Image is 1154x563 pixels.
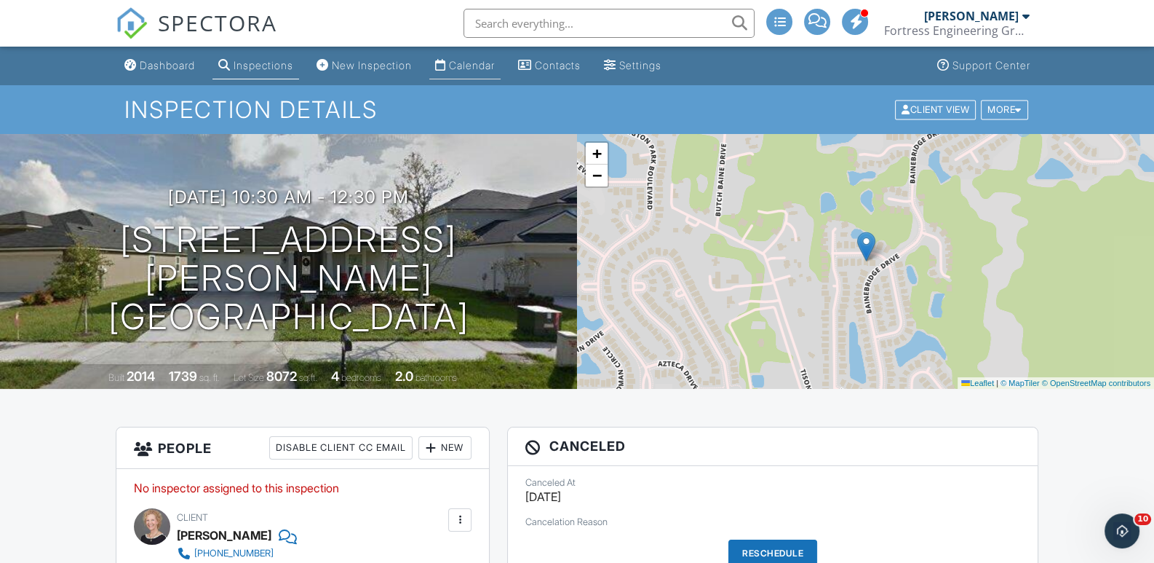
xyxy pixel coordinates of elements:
div: Calendar [449,59,495,71]
img: The Best Home Inspection Software - Spectora [116,7,148,39]
p: [DATE] [525,489,1020,505]
div: New [418,436,471,460]
a: Settings [598,52,667,79]
div: Inspections [234,59,293,71]
div: Dashboard [140,59,195,71]
span: bedrooms [341,372,381,383]
a: © MapTiler [1000,379,1040,387]
div: More [981,100,1028,119]
h1: [STREET_ADDRESS][PERSON_NAME] [GEOGRAPHIC_DATA] [23,221,554,336]
input: Search everything... [463,9,755,38]
a: Client View [894,103,979,114]
a: © OpenStreetMap contributors [1042,379,1150,387]
div: Disable Client CC Email [269,436,413,460]
div: Client View [895,100,976,119]
span: sq. ft. [199,372,220,383]
span: Built [108,372,124,383]
p: No inspector assigned to this inspection [134,480,472,496]
a: Contacts [512,52,586,79]
div: [PERSON_NAME] [923,9,1018,23]
a: Dashboard [119,52,201,79]
span: + [592,144,602,162]
div: 2.0 [395,369,413,384]
a: Inspections [212,52,299,79]
span: SPECTORA [158,7,277,38]
iframe: Intercom live chat [1105,513,1139,548]
a: Support Center [931,52,1035,79]
div: Contacts [535,59,581,71]
span: sq.ft. [299,372,317,383]
div: Support Center [952,59,1030,71]
a: Zoom out [586,165,608,186]
div: New Inspection [332,59,412,71]
div: 1739 [169,369,197,384]
span: Client [177,512,208,523]
span: − [592,166,602,184]
div: [PHONE_NUMBER] [194,548,274,559]
div: Canceled At [525,477,1020,489]
h3: Canceled [508,428,1038,465]
div: 2014 [127,369,155,384]
img: Marker [857,232,875,261]
a: New Inspection [311,52,418,79]
a: [PHONE_NUMBER] [177,546,416,561]
a: SPECTORA [116,20,277,50]
div: 4 [331,369,339,384]
a: Zoom in [586,143,608,165]
div: 8072 [266,369,297,384]
span: Lot Size [234,372,264,383]
span: bathrooms [415,372,457,383]
h3: [DATE] 10:30 am - 12:30 pm [168,187,409,207]
div: Cancelation Reason [525,516,1020,528]
div: Fortress Engineering Group LLC [883,23,1029,38]
a: Leaflet [961,379,994,387]
h3: People [116,428,490,469]
a: Calendar [429,52,501,79]
h1: Inspection Details [124,97,1029,122]
span: | [996,379,998,387]
div: Settings [619,59,661,71]
div: [PERSON_NAME] [177,524,271,546]
span: 10 [1134,513,1151,525]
